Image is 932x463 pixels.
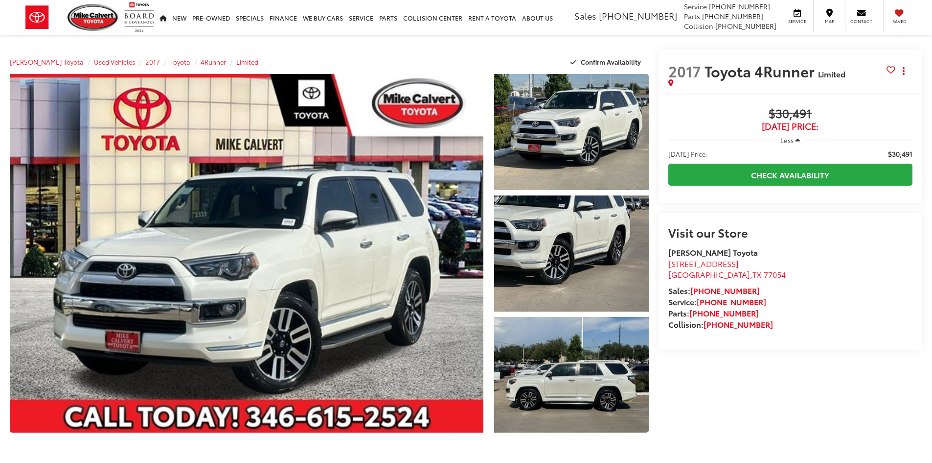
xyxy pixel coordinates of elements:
[170,57,190,66] a: Toyota
[704,318,773,330] a: [PHONE_NUMBER]
[668,296,766,307] strong: Service:
[494,195,649,312] a: Expand Photo 2
[895,62,912,79] button: Actions
[599,9,677,22] span: [PHONE_NUMBER]
[668,258,786,280] a: [STREET_ADDRESS] [GEOGRAPHIC_DATA],TX 77054
[850,18,872,24] span: Contact
[668,285,760,296] strong: Sales:
[581,57,641,66] span: Confirm Availability
[5,72,488,435] img: 2017 Toyota 4Runner Limited
[684,21,713,31] span: Collision
[780,136,794,145] span: Less
[10,74,483,433] a: Expand Photo 0
[888,18,910,24] span: Saved
[752,268,762,280] span: TX
[684,1,707,11] span: Service
[494,74,649,190] a: Expand Photo 1
[668,164,912,186] a: Check Availability
[684,11,700,21] span: Parts
[668,268,750,280] span: [GEOGRAPHIC_DATA]
[709,1,770,11] span: [PHONE_NUMBER]
[574,9,596,22] span: Sales
[764,268,786,280] span: 77054
[903,67,905,75] span: dropdown dots
[668,307,759,318] strong: Parts:
[494,317,649,433] a: Expand Photo 3
[702,11,763,21] span: [PHONE_NUMBER]
[668,122,912,131] span: [DATE] Price:
[10,57,84,66] a: [PERSON_NAME] Toyota
[690,285,760,296] a: [PHONE_NUMBER]
[668,107,912,122] span: $30,491
[775,131,805,149] button: Less
[94,57,135,66] a: Used Vehicles
[668,268,786,280] span: ,
[201,57,226,66] a: 4Runner
[888,149,912,159] span: $30,491
[715,21,776,31] span: [PHONE_NUMBER]
[492,73,650,191] img: 2017 Toyota 4Runner Limited
[668,318,773,330] strong: Collision:
[705,60,818,81] span: Toyota 4Runner
[818,18,840,24] span: Map
[697,296,766,307] a: [PHONE_NUMBER]
[668,246,758,258] strong: [PERSON_NAME] Toyota
[786,18,808,24] span: Service
[145,57,160,66] a: 2017
[68,4,119,31] img: Mike Calvert Toyota
[565,53,649,71] button: Confirm Availability
[818,68,845,79] span: Limited
[668,60,701,81] span: 2017
[668,226,912,239] h2: Visit our Store
[668,258,739,269] span: [STREET_ADDRESS]
[689,307,759,318] a: [PHONE_NUMBER]
[492,316,650,434] img: 2017 Toyota 4Runner Limited
[236,57,258,66] a: Limited
[668,149,707,159] span: [DATE] Price:
[492,194,650,313] img: 2017 Toyota 4Runner Limited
